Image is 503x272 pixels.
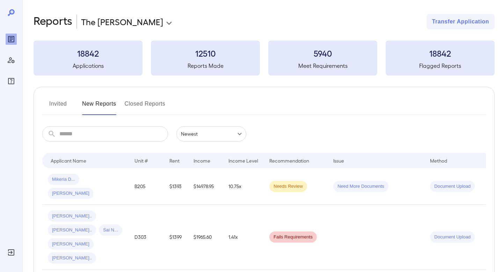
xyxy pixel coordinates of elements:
summary: 18842Applications12510Reports Made5940Meet Requirements18842Flagged Reports [34,41,495,76]
span: Document Upload [430,234,475,241]
div: Unit # [134,156,148,165]
h5: Flagged Reports [386,62,495,70]
td: B205 [129,168,164,205]
span: Needs Review [269,183,307,190]
td: D303 [129,205,164,270]
h3: 18842 [386,48,495,59]
button: Closed Reports [125,98,166,115]
span: Mikeria D... [48,176,79,183]
div: Reports [6,34,17,45]
div: Log Out [6,247,17,258]
button: Invited [42,98,74,115]
span: Sai N... [99,227,122,234]
button: Transfer Application [427,14,495,29]
div: Manage Users [6,55,17,66]
div: Issue [333,156,344,165]
span: Fails Requirements [269,234,317,241]
td: $14978.95 [188,168,223,205]
div: Applicant Name [51,156,86,165]
span: [PERSON_NAME].. [48,213,96,220]
span: [PERSON_NAME].. [48,227,96,234]
h2: Reports [34,14,72,29]
div: Method [430,156,447,165]
div: Recommendation [269,156,309,165]
button: New Reports [82,98,116,115]
span: Document Upload [430,183,475,190]
td: $1399 [164,205,188,270]
div: Rent [169,156,181,165]
span: [PERSON_NAME] [48,190,94,197]
h3: 18842 [34,48,143,59]
td: $1393 [164,168,188,205]
div: Newest [176,126,246,142]
td: 10.75x [223,168,264,205]
p: The [PERSON_NAME] [81,16,163,27]
div: FAQ [6,76,17,87]
div: Income Level [228,156,258,165]
span: [PERSON_NAME].. [48,255,96,262]
h3: 12510 [151,48,260,59]
h5: Reports Made [151,62,260,70]
div: Income [194,156,210,165]
span: [PERSON_NAME] [48,241,94,248]
td: 1.41x [223,205,264,270]
span: Need More Documents [333,183,388,190]
h5: Applications [34,62,143,70]
td: $1965.60 [188,205,223,270]
h5: Meet Requirements [268,62,377,70]
h3: 5940 [268,48,377,59]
